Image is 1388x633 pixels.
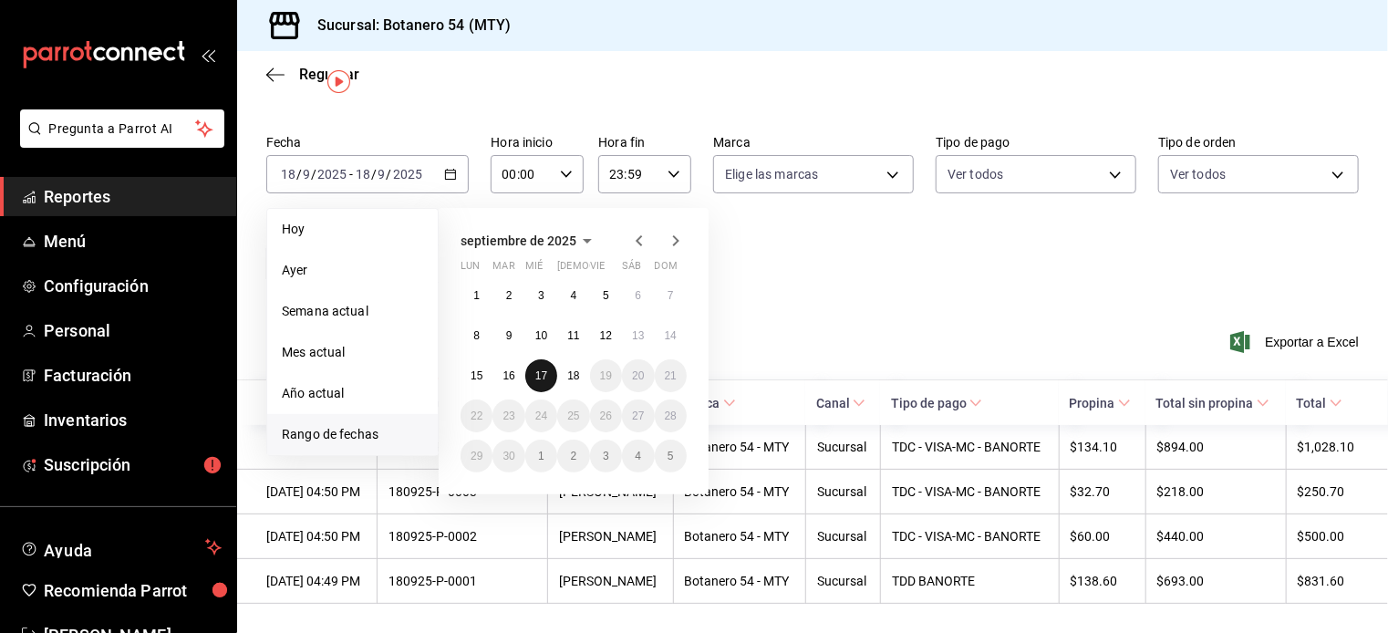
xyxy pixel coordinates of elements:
[817,440,869,454] div: Sucursal
[492,319,524,352] button: 9 de septiembre de 2025
[590,279,622,312] button: 5 de septiembre de 2025
[282,220,423,239] span: Hoy
[655,359,687,392] button: 21 de septiembre de 2025
[603,450,609,462] abbr: 3 de octubre de 2025
[471,410,482,422] abbr: 22 de septiembre de 2025
[1234,331,1359,353] button: Exportar a Excel
[327,70,350,93] img: Tooltip marker
[44,363,222,388] span: Facturación
[461,260,480,279] abbr: lunes
[1157,484,1275,499] div: $218.00
[557,359,589,392] button: 18 de septiembre de 2025
[622,260,641,279] abbr: sábado
[535,329,547,342] abbr: 10 de septiembre de 2025
[655,319,687,352] button: 14 de septiembre de 2025
[282,425,423,444] span: Rango de fechas
[632,329,644,342] abbr: 13 de septiembre de 2025
[388,574,536,588] div: 180925-P-0001
[44,408,222,432] span: Inventarios
[668,289,674,302] abbr: 7 de septiembre de 2025
[1298,529,1359,544] div: $500.00
[655,440,687,472] button: 5 de octubre de 2025
[567,329,579,342] abbr: 11 de septiembre de 2025
[1297,396,1342,410] span: Total
[201,47,215,62] button: open_drawer_menu
[473,289,480,302] abbr: 1 de septiembre de 2025
[461,440,492,472] button: 29 de septiembre de 2025
[571,450,577,462] abbr: 2 de octubre de 2025
[1157,574,1275,588] div: $693.00
[535,369,547,382] abbr: 17 de septiembre de 2025
[492,359,524,392] button: 16 de septiembre de 2025
[655,260,678,279] abbr: domingo
[471,369,482,382] abbr: 15 de septiembre de 2025
[492,440,524,472] button: 30 de septiembre de 2025
[817,529,869,544] div: Sucursal
[525,279,557,312] button: 3 de septiembre de 2025
[506,329,513,342] abbr: 9 de septiembre de 2025
[598,137,691,150] label: Hora fin
[559,529,661,544] div: [PERSON_NAME]
[302,167,311,182] input: --
[590,359,622,392] button: 19 de septiembre de 2025
[282,343,423,362] span: Mes actual
[622,440,654,472] button: 4 de octubre de 2025
[492,400,524,432] button: 23 de septiembre de 2025
[603,289,609,302] abbr: 5 de septiembre de 2025
[461,230,598,252] button: septiembre de 2025
[492,260,514,279] abbr: martes
[892,484,1048,499] div: TDC - VISA-MC - BANORTE
[1157,440,1275,454] div: $894.00
[473,329,480,342] abbr: 8 de septiembre de 2025
[387,167,392,182] span: /
[471,450,482,462] abbr: 29 de septiembre de 2025
[1156,396,1269,410] span: Total sin propina
[506,289,513,302] abbr: 2 de septiembre de 2025
[1071,574,1134,588] div: $138.60
[1298,440,1359,454] div: $1,028.10
[665,410,677,422] abbr: 28 de septiembre de 2025
[525,440,557,472] button: 1 de octubre de 2025
[535,410,547,422] abbr: 24 de septiembre de 2025
[492,279,524,312] button: 2 de septiembre de 2025
[303,15,512,36] h3: Sucursal: Botanero 54 (MTY)
[311,167,316,182] span: /
[635,450,641,462] abbr: 4 de octubre de 2025
[567,410,579,422] abbr: 25 de septiembre de 2025
[557,440,589,472] button: 2 de octubre de 2025
[622,400,654,432] button: 27 de septiembre de 2025
[44,452,222,477] span: Suscripción
[266,529,366,544] div: [DATE] 04:50 PM
[502,369,514,382] abbr: 16 de septiembre de 2025
[1071,484,1134,499] div: $32.70
[44,536,198,558] span: Ayuda
[817,484,869,499] div: Sucursal
[502,410,514,422] abbr: 23 de septiembre de 2025
[1298,574,1359,588] div: $831.60
[355,167,371,182] input: --
[892,440,1048,454] div: TDC - VISA-MC - BANORTE
[891,396,982,410] span: Tipo de pago
[668,450,674,462] abbr: 5 de octubre de 2025
[296,167,302,182] span: /
[538,450,544,462] abbr: 1 de octubre de 2025
[685,529,795,544] div: Botanero 54 - MTY
[590,319,622,352] button: 12 de septiembre de 2025
[665,369,677,382] abbr: 21 de septiembre de 2025
[892,574,1048,588] div: TDD BANORTE
[600,369,612,382] abbr: 19 de septiembre de 2025
[936,137,1136,150] label: Tipo de pago
[525,319,557,352] button: 10 de septiembre de 2025
[525,359,557,392] button: 17 de septiembre de 2025
[559,574,661,588] div: [PERSON_NAME]
[461,359,492,392] button: 15 de septiembre de 2025
[461,233,576,248] span: septiembre de 2025
[557,400,589,432] button: 25 de septiembre de 2025
[44,318,222,343] span: Personal
[538,289,544,302] abbr: 3 de septiembre de 2025
[266,66,359,83] button: Regresar
[622,359,654,392] button: 20 de septiembre de 2025
[371,167,377,182] span: /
